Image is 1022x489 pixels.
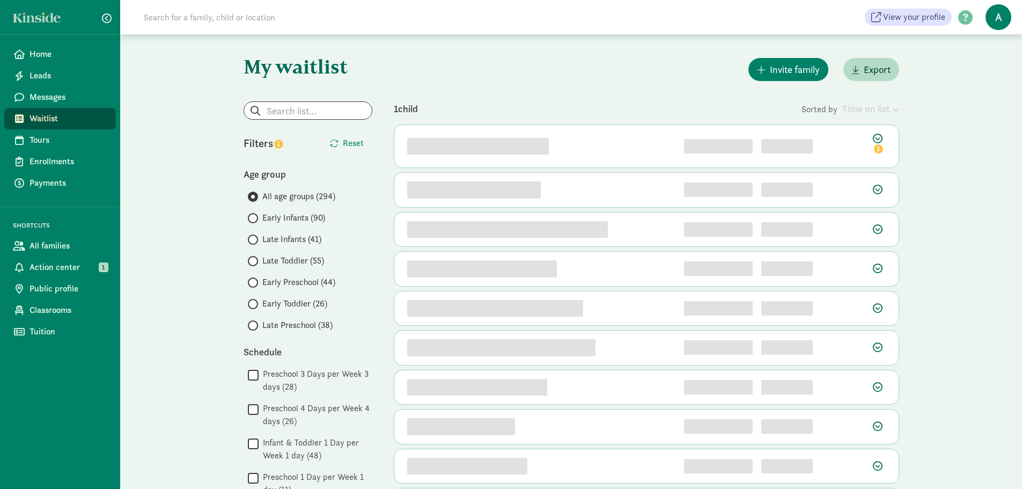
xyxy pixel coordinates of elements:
[761,380,813,395] div: [object Object]
[4,235,116,257] a: All families
[684,459,753,473] div: 9
[4,43,116,65] a: Home
[802,101,899,116] div: Sorted by
[407,221,608,238] div: s8bs39mm7u8mekqmjdywymt5 undefined
[259,368,372,393] label: Preschool 3 Days per Week 3 days (28)
[986,4,1011,30] span: A
[244,102,372,119] input: Search list...
[761,419,813,434] div: [object Object]
[4,257,116,278] a: Action center 1
[30,261,107,274] span: Action center
[748,58,828,81] button: Invite family
[770,62,820,77] span: Invite family
[761,139,813,154] div: [object Object]
[761,261,813,276] div: [object Object]
[244,167,372,181] div: Age group
[262,254,324,267] span: Late Toddler (55)
[30,304,107,317] span: Classrooms
[843,58,899,81] button: Export
[259,402,372,428] label: Preschool 4 Days per Week 4 days (26)
[4,151,116,172] a: Enrollments
[394,101,802,116] div: 1 child
[137,6,438,28] input: Search for a family, child or location
[262,233,321,246] span: Late Infants (41)
[30,91,107,104] span: Messages
[262,297,327,310] span: Early Toddler (26)
[684,419,753,434] div: 8
[4,65,116,86] a: Leads
[407,339,595,356] div: 2t4fvwbum9fuo6qedpoyl6tm undefined
[321,133,372,154] button: Reset
[407,458,527,475] div: obust0dyakorv undefined
[262,190,335,203] span: All age groups (294)
[407,138,549,155] div: ew20vi7rpimjvd9sk undefined
[30,69,107,82] span: Leads
[262,276,335,289] span: Early Preschool (44)
[4,86,116,108] a: Messages
[761,301,813,316] div: [object Object]
[761,183,813,197] div: [object Object]
[99,262,108,272] span: 1
[842,101,899,116] div: Time on list
[244,135,308,151] div: Filters
[684,380,753,395] div: 7
[407,300,583,317] div: e3al9eav5uhev5amees5kjb undefined
[684,183,753,197] div: 2
[4,172,116,194] a: Payments
[684,340,753,355] div: 6
[407,181,541,199] div: wxfugq3qjgbj4wb undefined
[761,222,813,237] div: [object Object]
[684,139,753,154] div: 1
[30,112,107,125] span: Waitlist
[262,211,325,224] span: Early Infants (90)
[684,222,753,237] div: 3
[761,340,813,355] div: [object Object]
[30,282,107,295] span: Public profile
[407,418,515,435] div: xoev1bezcf8 undefined
[407,260,557,278] div: dox872wxe45boulaf7 undefined
[30,134,107,147] span: Tours
[30,155,107,168] span: Enrollments
[865,9,952,26] a: View your profile
[407,379,547,396] div: i5xwgm7dw1p0l6zj undefined
[968,437,1022,489] iframe: Chat Widget
[684,301,753,316] div: 5
[343,137,364,150] span: Reset
[259,436,372,462] label: Infant & Toddler 1 Day per Week 1 day (48)
[30,48,107,61] span: Home
[262,319,333,332] span: Late Preschool (38)
[244,345,372,359] div: Schedule
[864,62,891,77] span: Export
[883,11,945,24] span: View your profile
[684,261,753,276] div: 4
[30,239,107,252] span: All families
[761,459,813,473] div: [object Object]
[4,300,116,321] a: Classrooms
[4,321,116,342] a: Tuition
[30,177,107,189] span: Payments
[4,129,116,151] a: Tours
[244,56,372,77] h1: My waitlist
[4,278,116,300] a: Public profile
[30,325,107,338] span: Tuition
[4,108,116,129] a: Waitlist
